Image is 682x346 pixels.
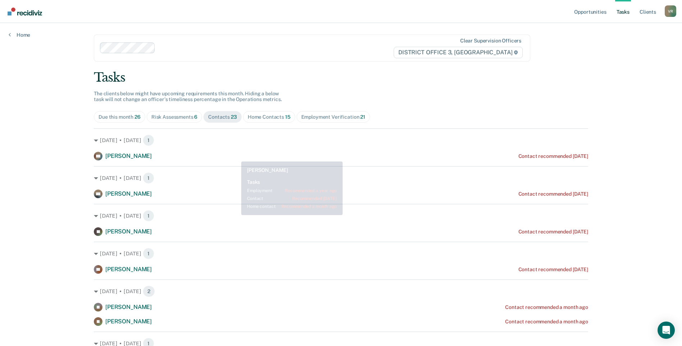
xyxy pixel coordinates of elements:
span: [PERSON_NAME] [105,190,152,197]
div: Contact recommended [DATE] [518,267,588,273]
span: [PERSON_NAME] [105,228,152,235]
div: Tasks [94,70,588,85]
div: Contact recommended [DATE] [518,229,588,235]
div: [DATE] • [DATE] 1 [94,172,588,184]
div: Risk Assessments [151,114,198,120]
div: [DATE] • [DATE] 1 [94,210,588,222]
span: [PERSON_NAME] [105,304,152,310]
div: Contact recommended a month ago [505,319,588,325]
div: Due this month [99,114,141,120]
span: [PERSON_NAME] [105,318,152,325]
div: Contact recommended [DATE] [518,153,588,159]
div: [DATE] • [DATE] 2 [94,286,588,297]
span: 15 [285,114,290,120]
span: 21 [360,114,365,120]
span: 1 [143,210,154,222]
span: The clients below might have upcoming requirements this month. Hiding a below task will not chang... [94,91,282,103]
div: [DATE] • [DATE] 1 [94,248,588,259]
div: Contact recommended a month ago [505,304,588,310]
img: Recidiviz [8,8,42,15]
span: 1 [143,248,154,259]
div: Clear supervision officers [460,38,521,44]
a: Home [9,32,30,38]
span: 26 [134,114,141,120]
span: [PERSON_NAME] [105,266,152,273]
span: DISTRICT OFFICE 3, [GEOGRAPHIC_DATA] [394,47,523,58]
span: 2 [143,286,155,297]
div: Employment Verification [301,114,365,120]
span: 6 [194,114,197,120]
div: Open Intercom Messenger [658,322,675,339]
button: Profile dropdown button [665,5,676,17]
span: 1 [143,135,154,146]
span: 1 [143,172,154,184]
span: [PERSON_NAME] [105,152,152,159]
div: Contacts [208,114,237,120]
div: V R [665,5,676,17]
span: 23 [231,114,237,120]
div: Home Contacts [248,114,290,120]
div: [DATE] • [DATE] 1 [94,135,588,146]
div: Contact recommended [DATE] [518,191,588,197]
